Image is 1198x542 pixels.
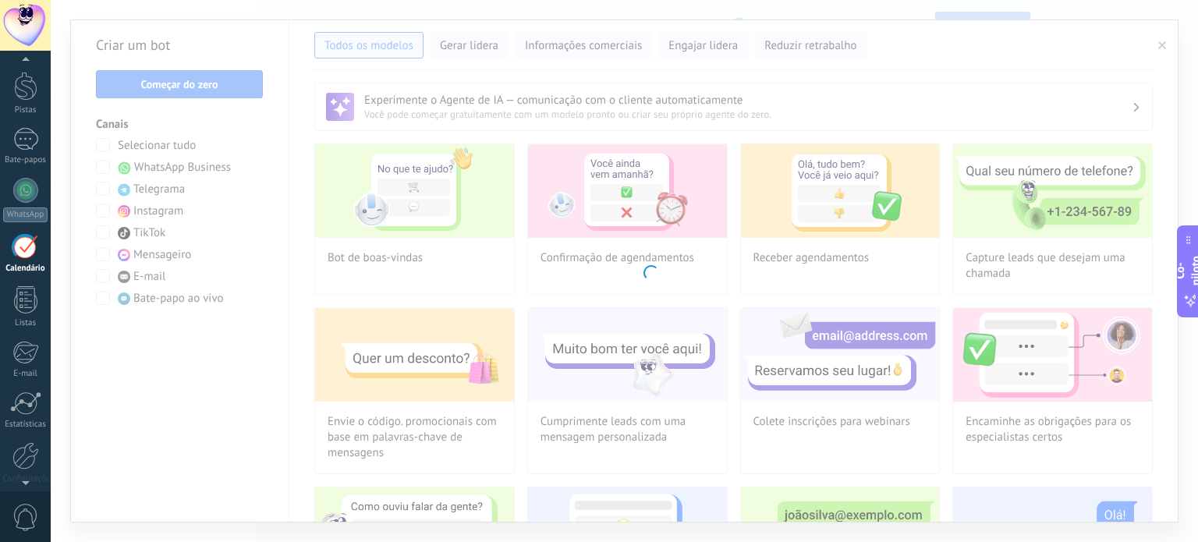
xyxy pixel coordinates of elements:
font: Listas [15,317,36,328]
font: Pistas [15,105,37,115]
font: E-mail [13,368,37,379]
font: WhatsApp [7,209,44,220]
font: Bate-papos [5,154,46,165]
font: Estatísticas [5,419,46,430]
font: Calendário [5,263,44,274]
